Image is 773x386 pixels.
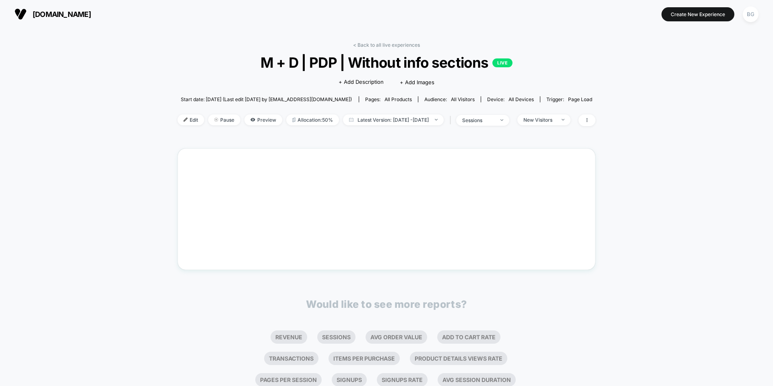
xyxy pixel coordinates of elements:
button: BG [740,6,761,23]
img: end [500,119,503,121]
span: M + D | PDP | Without info sections [198,54,575,71]
span: Latest Version: [DATE] - [DATE] [343,114,444,125]
li: Product Details Views Rate [410,352,507,365]
span: All Visitors [451,96,475,102]
span: + Add Description [339,78,384,86]
p: LIVE [492,58,513,67]
img: end [435,119,438,120]
div: Audience: [424,96,475,102]
li: Sessions [317,330,355,344]
span: Start date: [DATE] (Last edit [DATE] by [EMAIL_ADDRESS][DOMAIN_NAME]) [181,96,352,102]
span: Allocation: 50% [286,114,339,125]
li: Avg Order Value [366,330,427,344]
li: Transactions [264,352,318,365]
div: New Visitors [523,117,556,123]
span: | [448,114,456,126]
span: Edit [178,114,204,125]
span: Page Load [568,96,592,102]
div: Trigger: [546,96,592,102]
img: end [214,118,218,122]
img: end [562,119,564,120]
img: edit [184,118,188,122]
li: Add To Cart Rate [437,330,500,344]
span: all devices [508,96,534,102]
li: Items Per Purchase [329,352,400,365]
div: sessions [462,117,494,123]
span: Preview [244,114,282,125]
span: [DOMAIN_NAME] [33,10,91,19]
img: calendar [349,118,353,122]
div: Pages: [365,96,412,102]
li: Revenue [271,330,307,344]
button: Create New Experience [661,7,734,21]
span: Pause [208,114,240,125]
a: < Back to all live experiences [353,42,420,48]
span: + Add Images [400,79,434,85]
span: all products [384,96,412,102]
span: Device: [481,96,540,102]
div: BG [743,6,759,22]
img: Visually logo [14,8,27,20]
img: rebalance [292,118,296,122]
button: [DOMAIN_NAME] [12,8,93,21]
p: Would like to see more reports? [306,298,467,310]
